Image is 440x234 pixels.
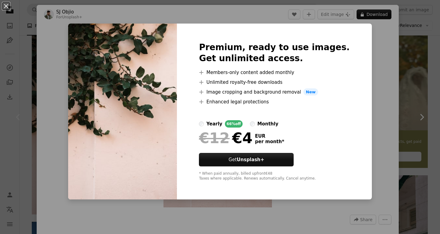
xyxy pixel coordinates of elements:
li: Members-only content added monthly [199,69,350,76]
span: New [303,88,318,96]
input: yearly66%off [199,121,204,126]
button: GetUnsplash+ [199,153,294,166]
li: Enhanced legal protections [199,98,350,106]
img: premium_photo-1677208511280-8f1f7d202412 [68,24,177,200]
span: €12 [199,130,229,146]
strong: Unsplash+ [237,157,264,162]
span: EUR [255,133,284,139]
div: €4 [199,130,252,146]
div: yearly [206,120,222,128]
li: Unlimited royalty-free downloads [199,79,350,86]
div: * When paid annually, billed upfront €48 Taxes where applicable. Renews automatically. Cancel any... [199,171,350,181]
div: monthly [257,120,278,128]
input: monthly [250,121,255,126]
div: 66% off [225,120,243,128]
span: per month * [255,139,284,144]
h2: Premium, ready to use images. Get unlimited access. [199,42,350,64]
li: Image cropping and background removal [199,88,350,96]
